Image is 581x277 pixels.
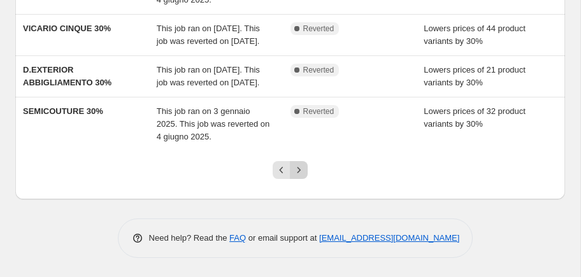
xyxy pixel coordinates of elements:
[424,106,526,129] span: Lowers prices of 32 product variants by 30%
[424,65,526,87] span: Lowers prices of 21 product variants by 30%
[149,233,230,243] span: Need help? Read the
[303,65,334,75] span: Reverted
[319,233,459,243] a: [EMAIL_ADDRESS][DOMAIN_NAME]
[303,24,334,34] span: Reverted
[424,24,526,46] span: Lowers prices of 44 product variants by 30%
[229,233,246,243] a: FAQ
[290,161,308,179] button: Next
[157,24,260,46] span: This job ran on [DATE]. This job was reverted on [DATE].
[23,24,111,33] span: VICARIO CINQUE 30%
[273,161,290,179] button: Previous
[246,233,319,243] span: or email support at
[157,65,260,87] span: This job ran on [DATE]. This job was reverted on [DATE].
[23,65,111,87] span: D.EXTERIOR ABBIGLIAMENTO 30%
[303,106,334,117] span: Reverted
[273,161,308,179] nav: Pagination
[157,106,270,141] span: This job ran on 3 gennaio 2025. This job was reverted on 4 giugno 2025.
[23,106,103,116] span: SEMICOUTURE 30%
